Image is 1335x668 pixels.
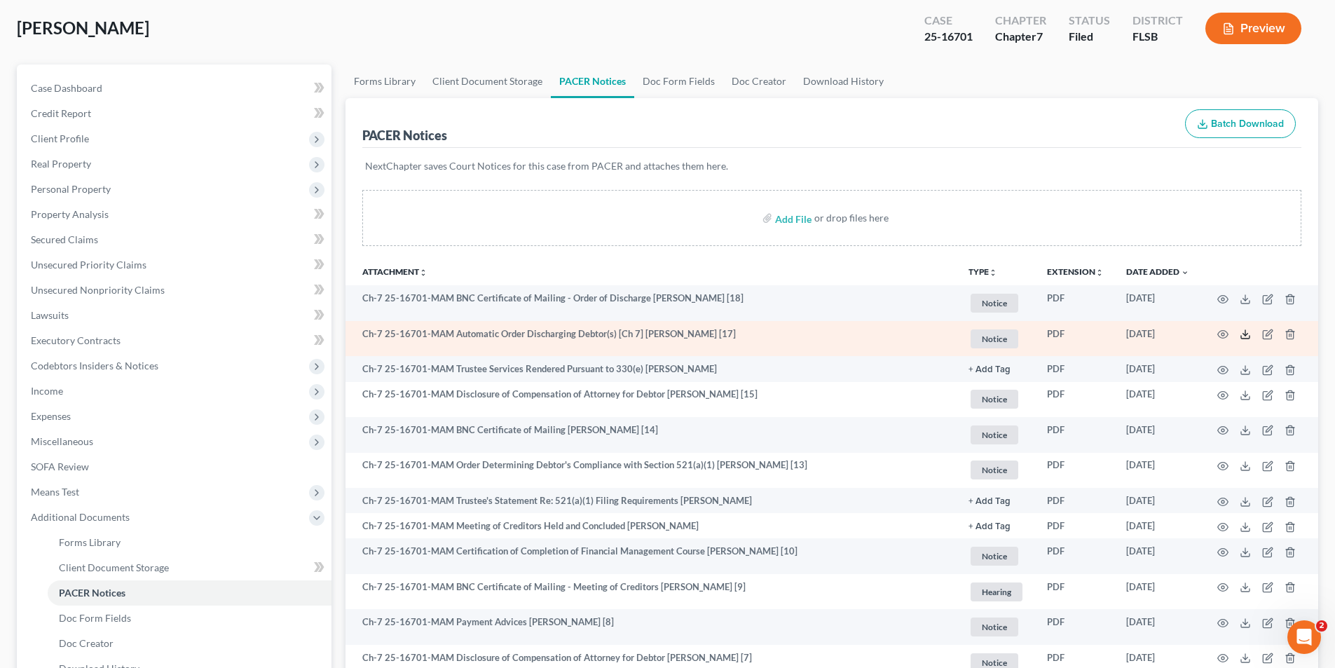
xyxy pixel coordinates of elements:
[1036,538,1115,574] td: PDF
[968,292,1025,315] a: Notice
[345,356,957,381] td: Ch-7 25-16701-MAM Trustee Services Rendered Pursuant to 330(e) [PERSON_NAME]
[814,211,889,225] div: or drop files here
[345,488,957,513] td: Ch-7 25-16701-MAM Trustee's Statement Re: 521(a)(1) Filing Requirements [PERSON_NAME]
[31,486,79,498] span: Means Test
[1036,488,1115,513] td: PDF
[48,631,331,656] a: Doc Creator
[971,618,1018,636] span: Notice
[365,159,1299,173] p: NextChapter saves Court Notices for this case from PACER and attaches them here.
[1185,109,1296,139] button: Batch Download
[1205,13,1301,44] button: Preview
[1036,417,1115,453] td: PDF
[1036,356,1115,381] td: PDF
[968,458,1025,482] a: Notice
[1036,453,1115,489] td: PDF
[1211,118,1284,130] span: Batch Download
[968,494,1025,507] a: + Add Tag
[1287,620,1321,654] iframe: Intercom live chat
[1095,268,1104,277] i: unfold_more
[31,158,91,170] span: Real Property
[31,360,158,372] span: Codebtors Insiders & Notices
[31,132,89,144] span: Client Profile
[31,82,102,94] span: Case Dashboard
[31,334,121,346] span: Executory Contracts
[59,561,169,573] span: Client Document Storage
[971,582,1022,601] span: Hearing
[59,612,131,624] span: Doc Form Fields
[345,538,957,574] td: Ch-7 25-16701-MAM Certification of Completion of Financial Management Course [PERSON_NAME] [10]
[345,417,957,453] td: Ch-7 25-16701-MAM BNC Certificate of Mailing [PERSON_NAME] [14]
[968,497,1011,506] button: + Add Tag
[345,513,957,538] td: Ch-7 25-16701-MAM Meeting of Creditors Held and Concluded [PERSON_NAME]
[968,365,1011,374] button: + Add Tag
[59,637,114,649] span: Doc Creator
[31,233,98,245] span: Secured Claims
[968,615,1025,639] a: Notice
[48,580,331,606] a: PACER Notices
[20,101,331,126] a: Credit Report
[723,64,795,98] a: Doc Creator
[1036,29,1043,43] span: 7
[20,76,331,101] a: Case Dashboard
[345,382,957,418] td: Ch-7 25-16701-MAM Disclosure of Compensation of Attorney for Debtor [PERSON_NAME] [15]
[345,285,957,321] td: Ch-7 25-16701-MAM BNC Certificate of Mailing - Order of Discharge [PERSON_NAME] [18]
[1047,266,1104,277] a: Extensionunfold_more
[31,284,165,296] span: Unsecured Nonpriority Claims
[1181,268,1189,277] i: expand_more
[968,522,1011,531] button: + Add Tag
[31,385,63,397] span: Income
[31,435,93,447] span: Miscellaneous
[48,530,331,555] a: Forms Library
[1115,538,1200,574] td: [DATE]
[48,606,331,631] a: Doc Form Fields
[1115,609,1200,645] td: [DATE]
[1115,321,1200,357] td: [DATE]
[31,461,89,472] span: SOFA Review
[1132,13,1183,29] div: District
[1115,574,1200,610] td: [DATE]
[551,64,634,98] a: PACER Notices
[31,208,109,220] span: Property Analysis
[989,268,997,277] i: unfold_more
[968,362,1025,376] a: + Add Tag
[634,64,723,98] a: Doc Form Fields
[995,29,1046,45] div: Chapter
[968,423,1025,447] a: Notice
[31,183,111,195] span: Personal Property
[971,294,1018,313] span: Notice
[20,454,331,479] a: SOFA Review
[1316,620,1327,632] span: 2
[968,545,1025,568] a: Notice
[971,425,1018,444] span: Notice
[995,13,1046,29] div: Chapter
[362,127,447,144] div: PACER Notices
[1115,453,1200,489] td: [DATE]
[48,555,331,580] a: Client Document Storage
[971,329,1018,348] span: Notice
[17,18,149,38] span: [PERSON_NAME]
[968,388,1025,411] a: Notice
[20,202,331,227] a: Property Analysis
[59,587,125,599] span: PACER Notices
[1036,513,1115,538] td: PDF
[31,511,130,523] span: Additional Documents
[20,303,331,328] a: Lawsuits
[31,107,91,119] span: Credit Report
[1036,382,1115,418] td: PDF
[1126,266,1189,277] a: Date Added expand_more
[1115,285,1200,321] td: [DATE]
[795,64,892,98] a: Download History
[345,574,957,610] td: Ch-7 25-16701-MAM BNC Certificate of Mailing - Meeting of Creditors [PERSON_NAME] [9]
[971,461,1018,479] span: Notice
[1069,29,1110,45] div: Filed
[20,278,331,303] a: Unsecured Nonpriority Claims
[1115,488,1200,513] td: [DATE]
[20,252,331,278] a: Unsecured Priority Claims
[971,547,1018,566] span: Notice
[345,609,957,645] td: Ch-7 25-16701-MAM Payment Advices [PERSON_NAME] [8]
[971,390,1018,409] span: Notice
[31,410,71,422] span: Expenses
[1036,609,1115,645] td: PDF
[362,266,427,277] a: Attachmentunfold_more
[424,64,551,98] a: Client Document Storage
